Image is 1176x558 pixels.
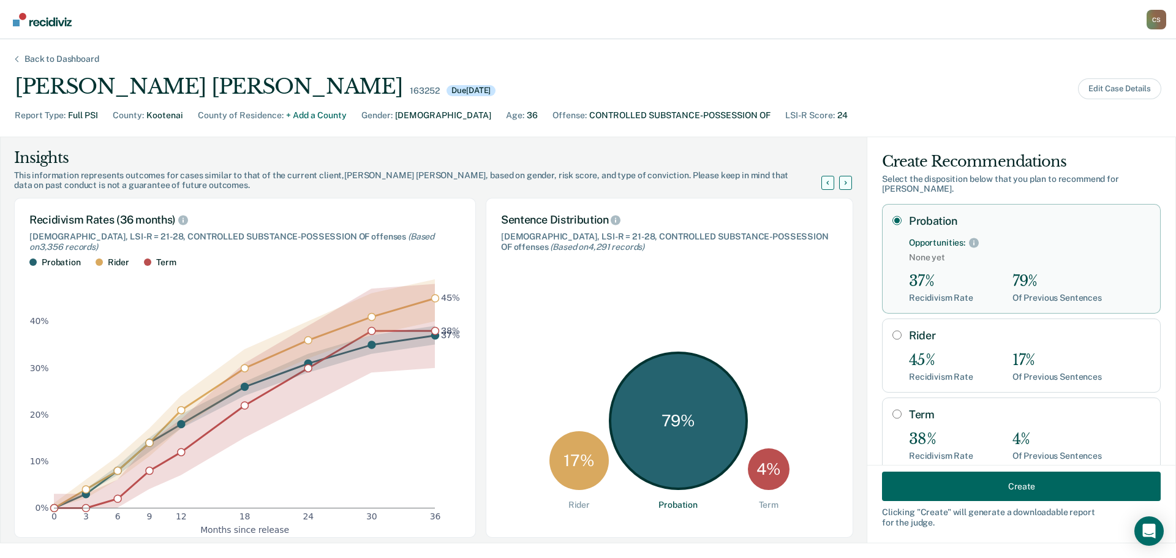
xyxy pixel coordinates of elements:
div: Recidivism Rates (36 months) [29,213,461,227]
div: 17% [1012,352,1102,369]
div: 17 % [549,431,609,491]
div: Of Previous Sentences [1012,293,1102,303]
label: Term [909,408,1150,421]
div: Full PSI [68,109,98,122]
button: Profile dropdown button [1147,10,1166,29]
div: 38% [909,431,973,448]
div: 163252 [410,86,439,96]
div: Due [DATE] [447,85,496,96]
span: None yet [909,252,1150,263]
div: Kootenai [146,109,183,122]
text: 38% [441,326,460,336]
div: Insights [14,148,836,168]
g: x-axis tick label [51,512,440,522]
div: Of Previous Sentences [1012,372,1102,382]
span: (Based on 4,291 records ) [550,242,644,252]
div: Recidivism Rate [909,451,973,461]
div: Rider [108,257,129,268]
div: [DEMOGRAPHIC_DATA], LSI-R = 21-28, CONTROLLED SUBSTANCE-POSSESSION OF offenses [29,232,461,252]
text: 45% [441,293,460,303]
div: 37% [909,273,973,290]
div: Clicking " Create " will generate a downloadable report for the judge. [882,507,1161,528]
div: [DEMOGRAPHIC_DATA] [395,109,491,122]
div: Open Intercom Messenger [1134,516,1164,546]
text: 30 [366,512,377,522]
div: 24 [837,109,848,122]
span: (Based on 3,356 records ) [29,232,434,252]
g: x-axis label [200,525,289,535]
div: 4 % [748,448,790,490]
div: Gender : [361,109,393,122]
text: 18 [239,512,251,522]
div: Create Recommendations [882,152,1161,172]
div: 4% [1012,431,1102,448]
div: Rider [568,500,590,510]
div: Age : [506,109,524,122]
div: [PERSON_NAME] [PERSON_NAME] [15,74,402,99]
g: area [54,279,435,508]
div: Term [759,500,778,510]
div: 45% [909,352,973,369]
text: 10% [30,456,49,466]
text: 20% [30,410,49,420]
g: dot [51,295,439,512]
div: [DEMOGRAPHIC_DATA], LSI-R = 21-28, CONTROLLED SUBSTANCE-POSSESSION OF offenses [501,232,838,252]
div: Select the disposition below that you plan to recommend for [PERSON_NAME] . [882,174,1161,195]
div: CONTROLLED SUBSTANCE-POSSESSION OF [589,109,771,122]
text: 24 [303,512,314,522]
div: Recidivism Rate [909,372,973,382]
text: 0% [36,503,49,513]
div: Term [156,257,176,268]
div: 79% [1012,273,1102,290]
div: Probation [42,257,81,268]
div: + Add a County [286,109,347,122]
div: Report Type : [15,109,66,122]
text: 0 [51,512,57,522]
div: County of Residence : [198,109,284,122]
div: Opportunities: [909,238,965,248]
div: Back to Dashboard [10,54,114,64]
g: text [441,293,460,341]
img: Recidiviz [13,13,72,26]
text: 37% [441,331,460,341]
div: Offense : [552,109,587,122]
text: 6 [115,512,121,522]
text: 9 [147,512,153,522]
div: Probation [658,500,698,510]
text: 36 [430,512,441,522]
div: County : [113,109,144,122]
button: Edit Case Details [1078,78,1161,99]
div: Recidivism Rate [909,293,973,303]
text: 30% [30,363,49,373]
div: LSI-R Score : [785,109,835,122]
div: Sentence Distribution [501,213,838,227]
div: This information represents outcomes for cases similar to that of the current client, [PERSON_NAM... [14,170,836,191]
text: 40% [30,317,49,326]
label: Rider [909,329,1150,342]
button: Create [882,472,1161,501]
div: Of Previous Sentences [1012,451,1102,461]
div: 36 [527,109,538,122]
label: Probation [909,214,1150,228]
g: y-axis tick label [30,317,49,513]
text: 12 [176,512,187,522]
text: 3 [83,512,89,522]
div: 79 % [609,352,748,491]
div: C S [1147,10,1166,29]
text: Months since release [200,525,289,535]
